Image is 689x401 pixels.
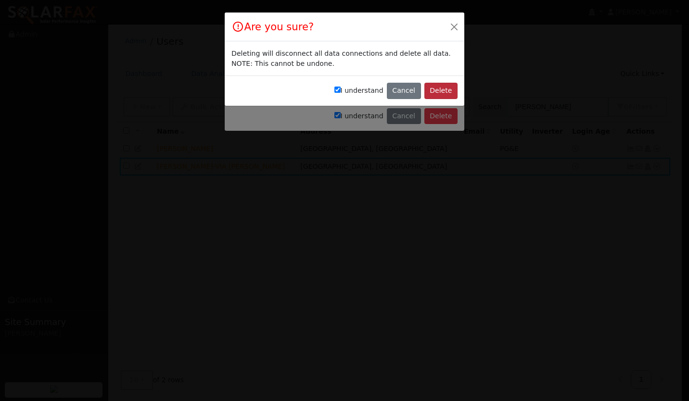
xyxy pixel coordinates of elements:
button: Cancel [387,83,421,99]
button: Close [447,20,461,33]
div: Deleting will disconnect all data connections and delete all data. NOTE: This cannot be undone. [231,49,458,69]
button: Delete [424,83,458,99]
input: I understand [334,87,341,93]
h4: Are you sure? [231,19,314,35]
label: I understand [334,86,383,96]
